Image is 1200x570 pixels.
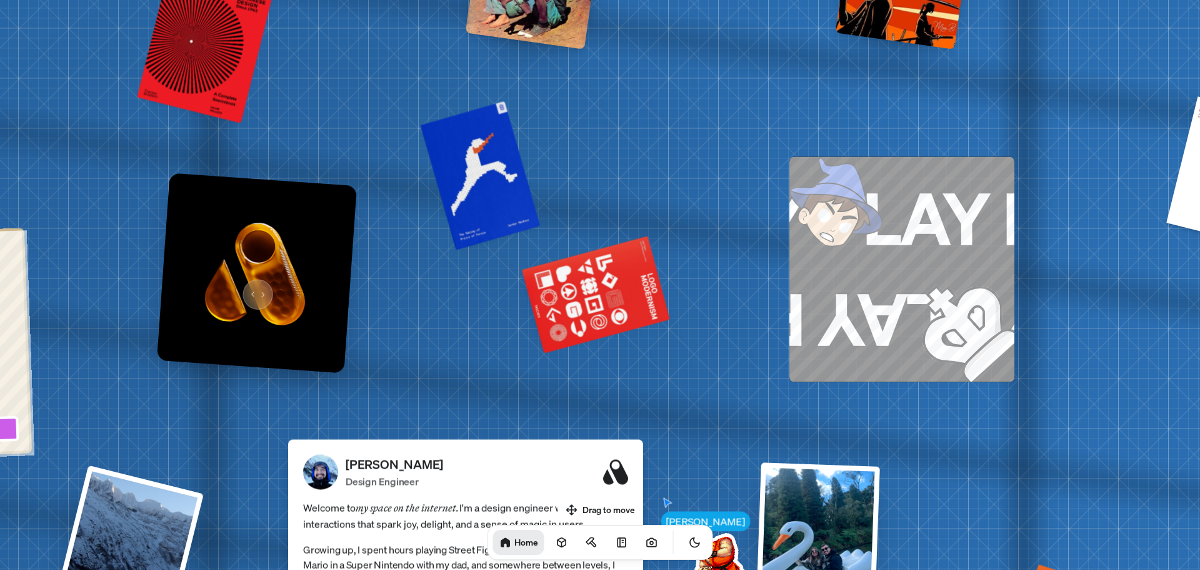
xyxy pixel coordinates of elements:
[303,454,338,489] img: Profile Picture
[356,501,459,514] em: my space on the internet.
[789,156,1014,382] a: PLAY PLAY PLAY PLAY PLAY PLAY PLAY PLAYPLAY PLAY PLAY PLAY PLAY PLAY PLAY PLAY
[789,156,1014,382] img: Horse
[157,173,357,373] img: Logo variation 55
[682,530,707,555] button: Toggle Theme
[346,455,443,474] p: [PERSON_NAME]
[303,499,628,532] span: Welcome to I'm a design engineer who crafts interactions that spark joy, delight, and a sense of ...
[493,530,544,555] a: Home
[346,474,443,489] p: Design Engineer
[514,536,538,548] h1: Home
